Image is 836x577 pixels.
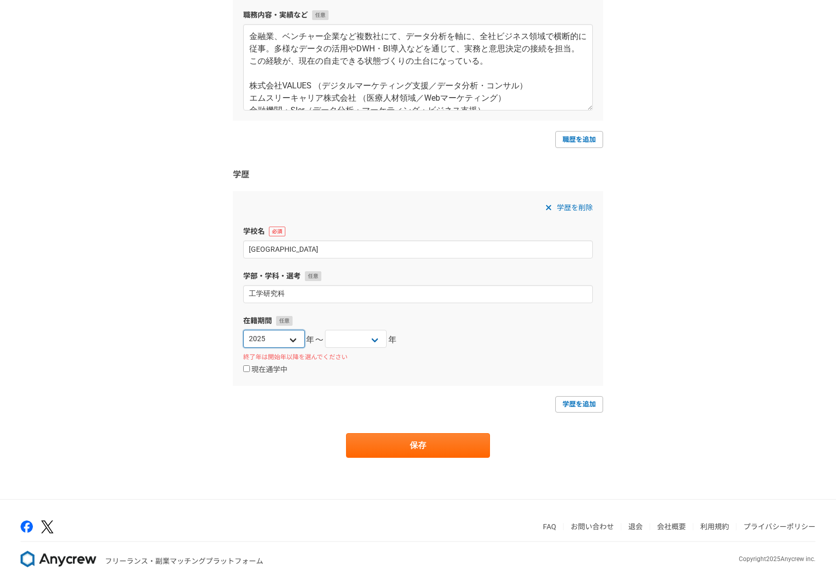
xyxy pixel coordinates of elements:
a: FAQ [543,523,556,531]
input: 現在通学中 [243,365,250,372]
a: プライバシーポリシー [743,523,815,531]
span: 年 [388,334,397,346]
label: 学校名 [243,226,593,237]
p: フリーランス・副業マッチングプラットフォーム [105,556,263,567]
p: 終了年は開始年以降を選んでください [243,352,593,362]
button: 保存 [346,433,490,458]
a: 職歴を追加 [555,131,603,147]
label: 職務内容・実績など [243,10,593,21]
a: 会社概要 [657,523,686,531]
span: 学歴を削除 [557,201,593,214]
span: 年〜 [306,334,324,346]
p: Copyright 2025 Anycrew inc. [739,554,815,564]
label: 学部・学科・選考 [243,271,593,282]
img: x-391a3a86.png [41,520,53,533]
img: facebook-2adfd474.png [21,520,33,533]
a: 退会 [628,523,643,531]
img: 8DqYSo04kwAAAAASUVORK5CYII= [21,551,97,567]
label: 現在通学中 [243,365,287,375]
a: 利用規約 [700,523,729,531]
a: お問い合わせ [571,523,614,531]
input: 学校名 [243,240,593,258]
a: 学歴を追加 [555,396,603,413]
h3: 学歴 [233,169,603,181]
label: 在籍期間 [243,315,593,326]
input: 学部・学科・専攻 [243,285,593,303]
